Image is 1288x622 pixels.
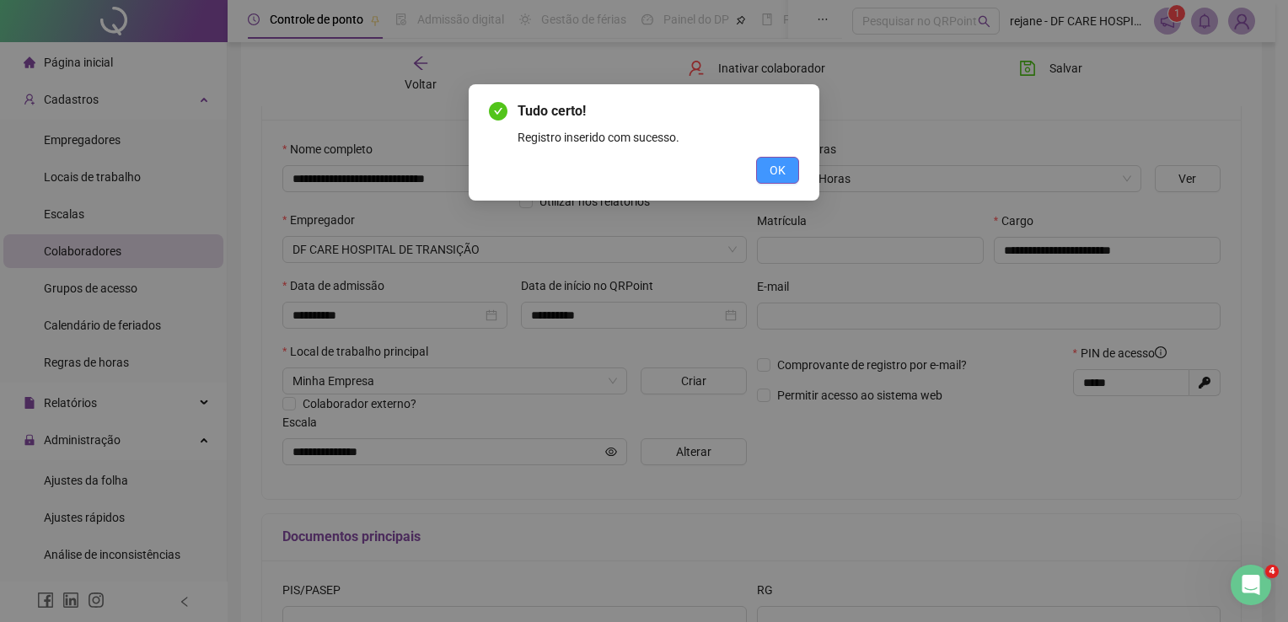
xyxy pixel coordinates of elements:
[489,102,507,121] span: check-circle
[1265,565,1279,578] span: 4
[1231,565,1271,605] iframe: Intercom live chat
[518,103,586,119] span: Tudo certo!
[518,131,679,144] span: Registro inserido com sucesso.
[756,157,799,184] button: OK
[770,161,786,180] span: OK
